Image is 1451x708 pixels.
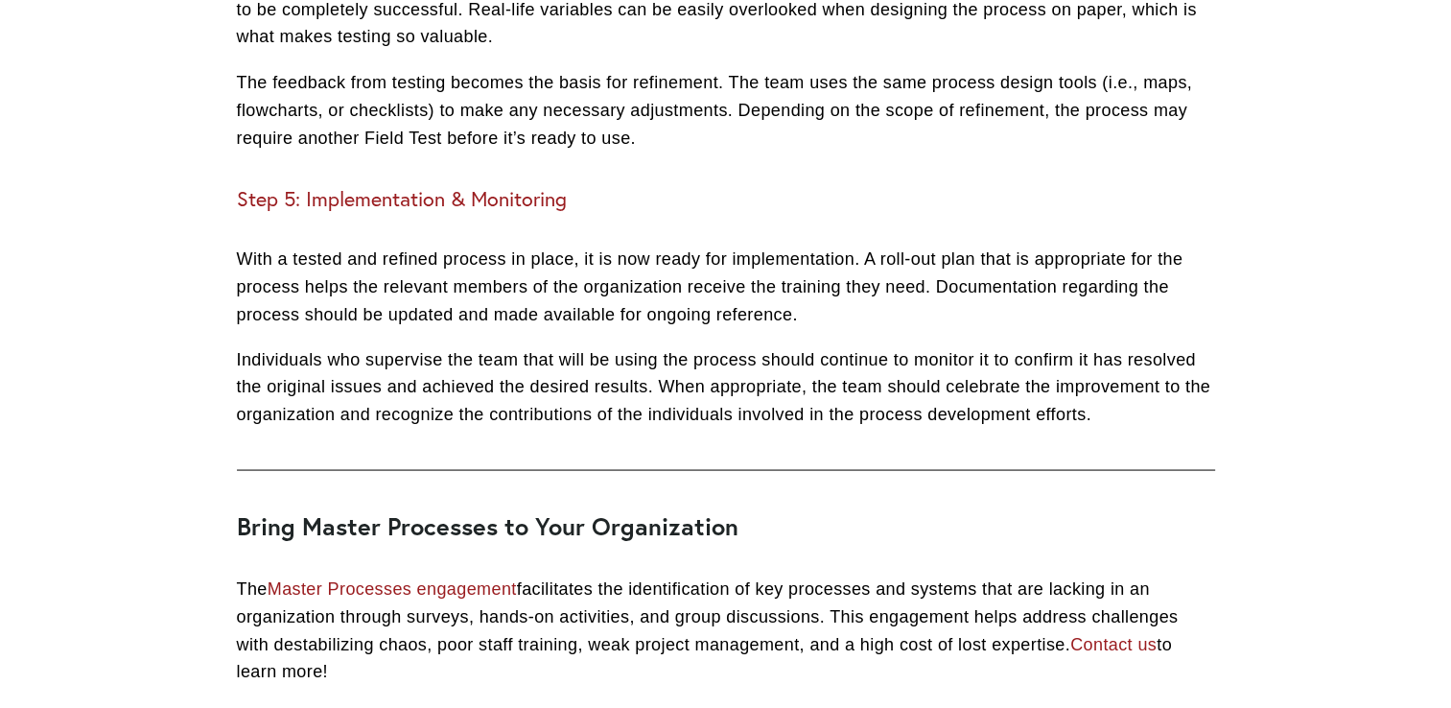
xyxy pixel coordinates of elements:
[237,186,1215,211] h3: Step 5: Implementation & Monitoring
[268,578,517,598] a: Master Processes engagement
[237,345,1215,428] p: Individuals who supervise the team that will be using the process should continue to monitor it t...
[1070,634,1157,653] a: Contact us
[237,68,1215,151] p: The feedback from testing becomes the basis for refinement. The team uses the same process design...
[237,509,738,541] strong: Bring Master Processes to Your Organization
[237,245,1215,327] p: With a tested and refined process in place, it is now ready for implementation. A roll-out plan t...
[237,575,1215,685] p: The facilitates the identification of key processes and systems that are lacking in an organizati...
